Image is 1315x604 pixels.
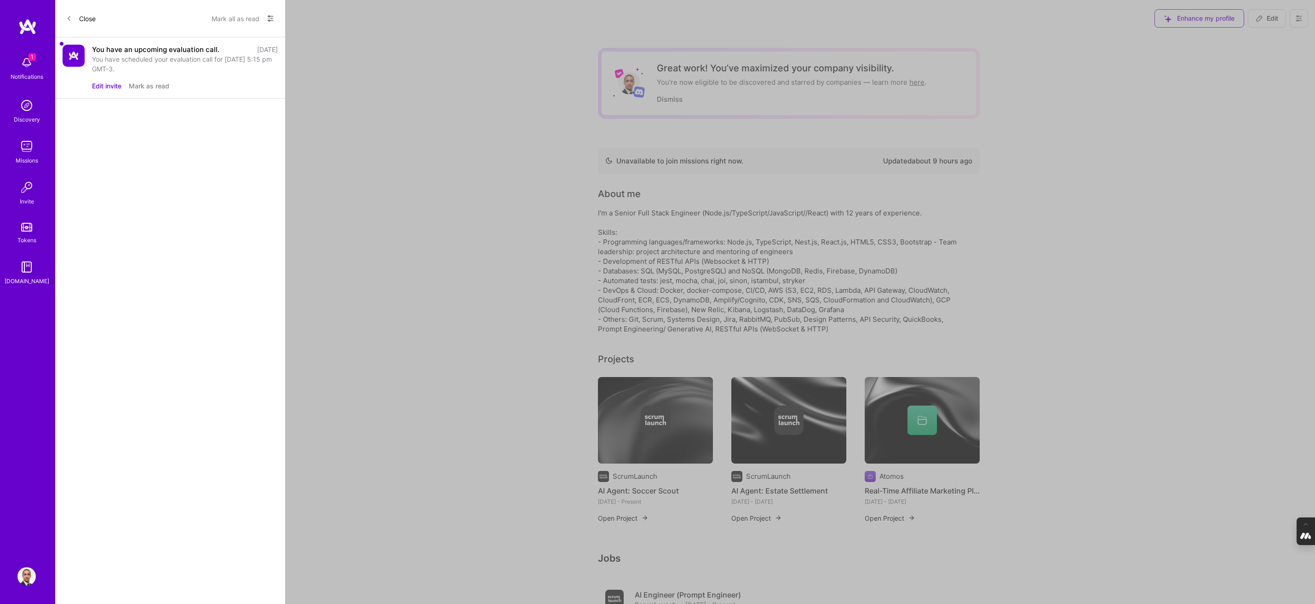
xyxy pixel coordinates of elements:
img: Company Logo [63,45,85,67]
button: Close [66,11,96,26]
div: Tokens [17,235,36,245]
img: discovery [17,96,36,115]
img: Invite [17,178,36,197]
div: You have an upcoming evaluation call. [92,45,219,54]
img: tokens [21,223,32,232]
img: teamwork [17,137,36,156]
div: [DATE] [257,45,278,54]
div: Missions [16,156,38,165]
img: User Avatar [17,567,36,586]
button: Mark as read [129,81,169,91]
div: You have scheduled your evaluation call for [DATE] 5:15 pm GMT-3. [92,54,278,74]
img: logo [18,18,37,35]
a: User Avatar [15,567,38,586]
div: [DOMAIN_NAME] [5,276,49,286]
button: Edit invite [92,81,121,91]
div: Discovery [14,115,40,124]
div: Invite [20,197,34,206]
button: Mark all as read [212,11,259,26]
img: guide book [17,258,36,276]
